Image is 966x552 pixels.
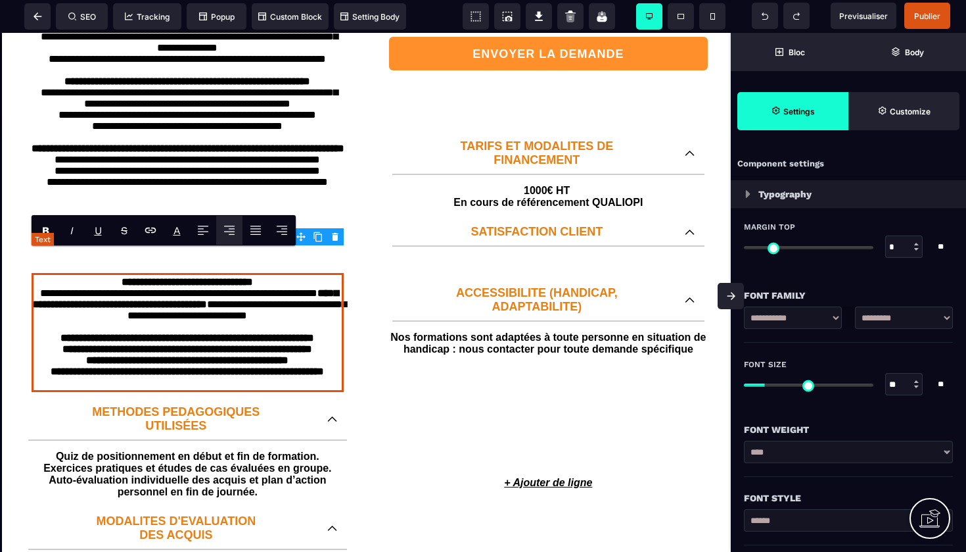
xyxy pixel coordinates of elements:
[111,216,137,245] span: Strike-through
[38,482,314,509] p: MODALITES D'EVALUATION DES ACQUIS
[121,224,127,237] s: S
[402,107,672,134] p: TARIFS ET MODALITES DE FINANCEMENT
[463,3,489,30] span: View components
[494,3,520,30] span: Screenshot
[242,216,269,245] span: Align Justify
[199,12,235,22] span: Popup
[340,12,400,22] span: Setting Body
[269,216,295,245] span: Align Right
[38,372,314,400] p: METHODES PEDAGOGIQUES UTILISÉES
[42,224,49,237] b: B
[386,295,711,326] text: Nos formations sont adaptées à toute personne en situation de handicap : nous contacter pour tout...
[95,224,102,237] u: U
[737,92,848,130] span: Settings
[789,47,805,57] strong: Bloc
[731,151,966,177] div: Component settings
[32,414,344,468] text: Quiz de positionnement en début et fin de formation. Exercices pratiques et études de cas évaluée...
[744,490,953,506] div: Font Style
[392,149,704,179] text: 1000€ HT En cours de référencement QUALIOPI
[744,222,795,232] span: Margin Top
[216,216,242,245] span: Align Center
[173,224,181,237] p: A
[744,422,953,438] div: Font Weight
[783,107,815,116] strong: Settings
[831,3,896,29] span: Preview
[848,92,959,130] span: Open Style Manager
[58,216,85,245] span: Italic
[402,192,672,206] p: SATISFACTION CLIENT
[386,438,711,463] p: + Ajouter de ligne
[402,253,672,281] p: ACCESSIBILITE (HANDICAP, ADAPTABILITE)
[389,4,708,38] button: ENVOYER LA DEMANDE
[68,12,96,22] span: SEO
[905,47,924,57] strong: Body
[70,224,74,237] i: I
[758,186,812,202] p: Typography
[731,33,848,71] span: Open Blocks
[173,224,181,237] label: Font color
[190,216,216,245] span: Align Left
[85,216,111,245] span: Underline
[258,12,322,22] span: Custom Block
[848,33,966,71] span: Open Layer Manager
[744,288,953,303] div: Font Family
[890,107,931,116] strong: Customize
[137,216,164,245] span: Link
[914,11,940,21] span: Publier
[125,12,170,22] span: Tracking
[745,190,750,198] img: loading
[839,11,888,21] span: Previsualiser
[744,359,787,370] span: Font Size
[32,216,58,245] span: Bold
